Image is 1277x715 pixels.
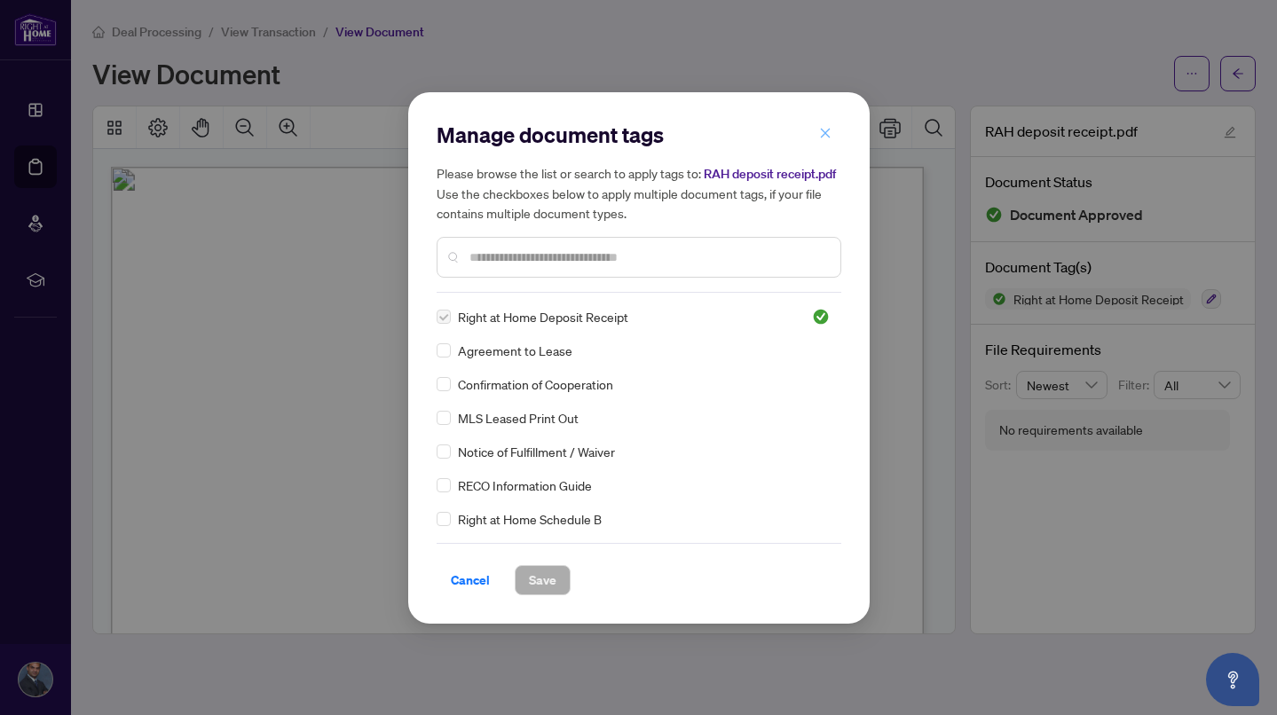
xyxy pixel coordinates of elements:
span: Confirmation of Cooperation [458,374,613,394]
span: close [819,127,832,139]
button: Open asap [1206,653,1259,706]
img: status [812,308,830,326]
span: Approved [812,308,830,326]
span: Right at Home Schedule B [458,509,602,529]
span: RECO Information Guide [458,475,592,495]
h2: Manage document tags [437,121,841,149]
span: RAH deposit receipt.pdf [704,166,836,182]
span: Cancel [451,566,490,594]
h5: Please browse the list or search to apply tags to: Use the checkboxes below to apply multiple doc... [437,163,841,223]
button: Save [515,565,571,595]
span: Agreement to Lease [458,341,572,360]
span: Right at Home Deposit Receipt [458,307,628,326]
span: MLS Leased Print Out [458,408,579,428]
button: Cancel [437,565,504,595]
span: Notice of Fulfillment / Waiver [458,442,615,461]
